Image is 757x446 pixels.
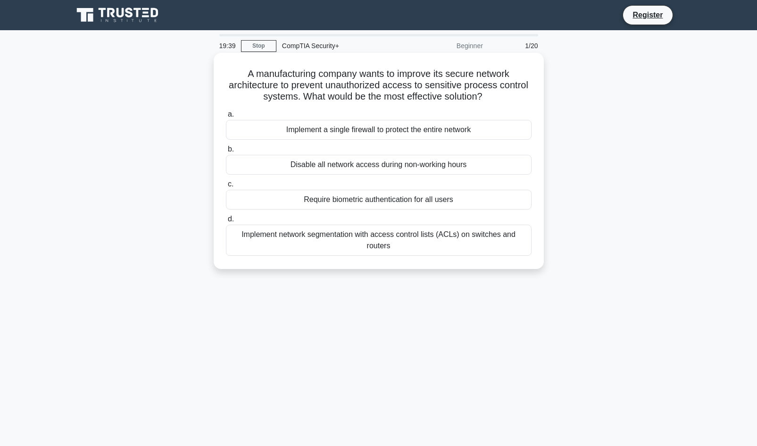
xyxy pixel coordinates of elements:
a: Register [627,9,668,21]
div: 19:39 [214,36,241,55]
a: Stop [241,40,276,52]
span: d. [228,215,234,223]
span: c. [228,180,233,188]
div: Require biometric authentication for all users [226,190,532,210]
div: CompTIA Security+ [276,36,406,55]
span: a. [228,110,234,118]
div: Disable all network access during non-working hours [226,155,532,175]
div: 1/20 [489,36,544,55]
span: b. [228,145,234,153]
div: Implement network segmentation with access control lists (ACLs) on switches and routers [226,225,532,256]
div: Beginner [406,36,489,55]
h5: A manufacturing company wants to improve its secure network architecture to prevent unauthorized ... [225,68,532,103]
div: Implement a single firewall to protect the entire network [226,120,532,140]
